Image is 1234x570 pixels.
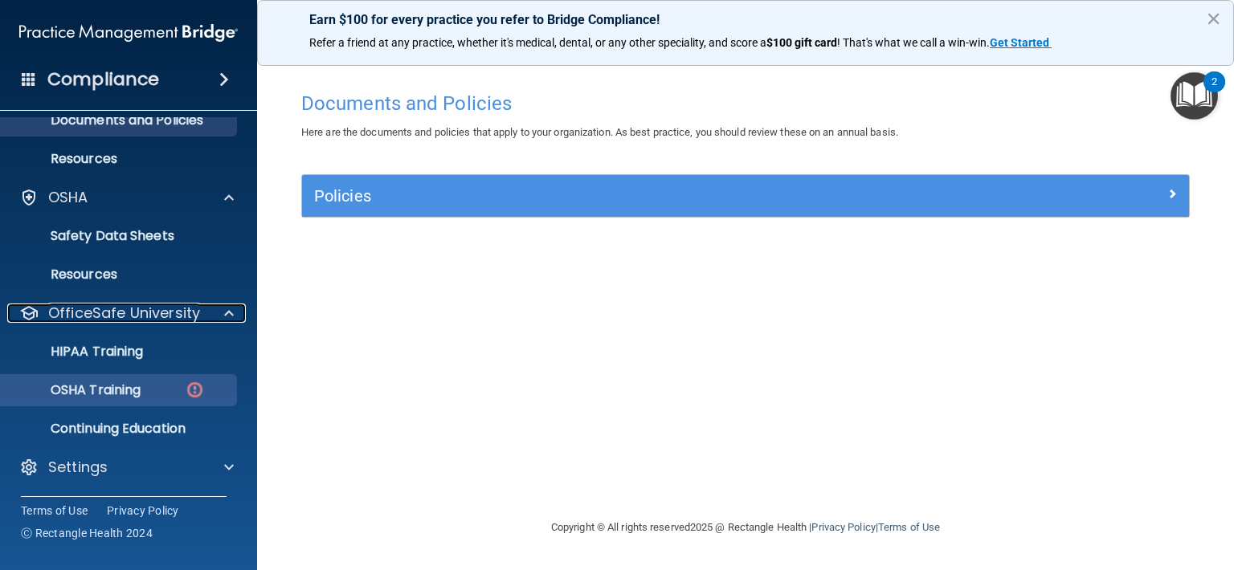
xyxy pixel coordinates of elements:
p: Settings [48,458,108,477]
h4: Documents and Policies [301,93,1190,114]
a: Privacy Policy [811,521,875,533]
p: Resources [10,151,230,167]
a: OfficeSafe University [19,303,234,323]
h5: Policies [314,187,955,205]
span: Here are the documents and policies that apply to your organization. As best practice, you should... [301,126,898,138]
span: Refer a friend at any practice, whether it's medical, dental, or any other speciality, and score a [309,36,766,49]
p: OSHA Training [10,382,141,398]
strong: Get Started [990,36,1049,49]
p: OfficeSafe University [48,303,200,323]
a: Terms of Use [21,503,88,519]
a: Privacy Policy [107,503,179,519]
p: Safety Data Sheets [10,228,230,244]
a: OSHA [19,188,234,207]
p: OSHA [48,188,88,207]
p: Earn $100 for every practice you refer to Bridge Compliance! [309,12,1182,27]
span: ! That's what we call a win-win. [837,36,990,49]
p: Continuing Education [10,421,230,437]
a: Policies [314,183,1177,209]
div: Copyright © All rights reserved 2025 @ Rectangle Health | | [452,502,1039,553]
button: Close [1206,6,1221,31]
a: Settings [19,458,234,477]
h4: Compliance [47,68,159,91]
p: Documents and Policies [10,112,230,128]
a: Get Started [990,36,1052,49]
img: danger-circle.6113f641.png [185,380,205,400]
p: Resources [10,267,230,283]
a: Terms of Use [878,521,940,533]
span: Ⓒ Rectangle Health 2024 [21,525,153,541]
button: Open Resource Center, 2 new notifications [1171,72,1218,120]
strong: $100 gift card [766,36,837,49]
p: HIPAA Training [10,344,143,360]
div: 2 [1212,82,1217,103]
img: PMB logo [19,17,238,49]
